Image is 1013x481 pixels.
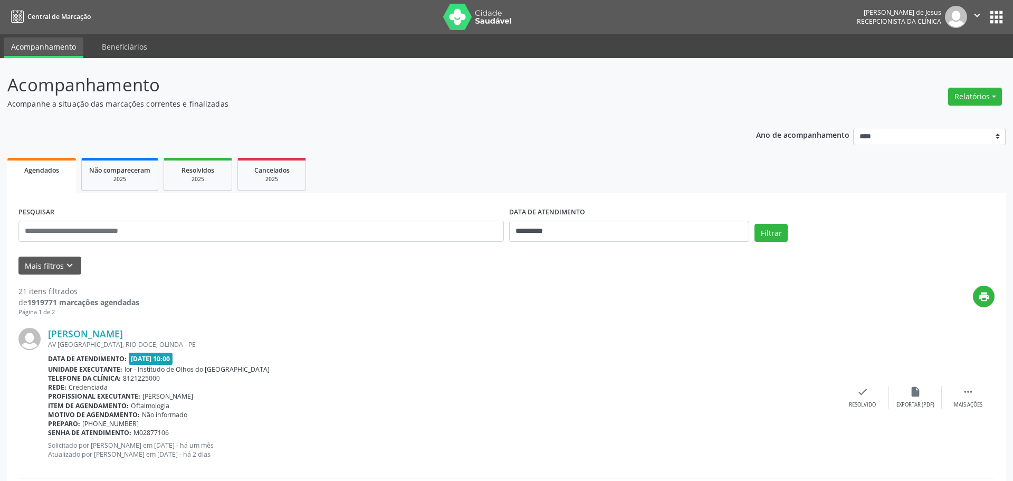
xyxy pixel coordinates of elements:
button: Mais filtroskeyboard_arrow_down [18,257,81,275]
div: 2025 [245,175,298,183]
span: Resolvidos [181,166,214,175]
span: Credenciada [69,383,108,392]
div: de [18,297,139,308]
b: Item de agendamento: [48,401,129,410]
div: Mais ações [954,401,982,409]
span: Oftalmologia [131,401,169,410]
b: Senha de atendimento: [48,428,131,437]
img: img [18,328,41,350]
div: [PERSON_NAME] de Jesus [857,8,941,17]
div: 21 itens filtrados [18,286,139,297]
div: Resolvido [849,401,876,409]
div: 2025 [89,175,150,183]
p: Acompanhamento [7,72,706,98]
b: Motivo de agendamento: [48,410,140,419]
p: Solicitado por [PERSON_NAME] em [DATE] - há um mês Atualizado por [PERSON_NAME] em [DATE] - há 2 ... [48,441,836,459]
b: Rede: [48,383,66,392]
a: Beneficiários [94,37,155,56]
div: Exportar (PDF) [896,401,934,409]
span: [DATE] 10:00 [129,353,173,365]
button: print [973,286,995,307]
b: Telefone da clínica: [48,374,121,383]
img: img [945,6,967,28]
div: 2025 [171,175,224,183]
span: Central de Marcação [27,12,91,21]
button: Relatórios [948,88,1002,106]
b: Preparo: [48,419,80,428]
b: Unidade executante: [48,365,122,374]
p: Ano de acompanhamento [756,128,849,141]
button: apps [987,8,1006,26]
span: Cancelados [254,166,290,175]
i: print [978,291,990,303]
i:  [962,386,974,398]
a: Central de Marcação [7,8,91,25]
b: Data de atendimento: [48,354,127,363]
label: PESQUISAR [18,204,54,221]
label: DATA DE ATENDIMENTO [509,204,585,221]
p: Acompanhe a situação das marcações correntes e finalizadas [7,98,706,109]
span: Ior - Institudo de Olhos do [GEOGRAPHIC_DATA] [125,365,270,374]
span: M02877106 [133,428,169,437]
i: check [857,386,868,398]
i: insert_drive_file [910,386,921,398]
button: Filtrar [754,224,788,242]
a: [PERSON_NAME] [48,328,123,339]
div: AV [GEOGRAPHIC_DATA], RIO DOCE, OLINDA - PE [48,340,836,349]
strong: 1919771 marcações agendadas [27,297,139,307]
div: Página 1 de 2 [18,308,139,317]
a: Acompanhamento [4,37,83,58]
b: Profissional executante: [48,392,140,401]
span: [PERSON_NAME] [142,392,193,401]
span: 8121225000 [123,374,160,383]
button:  [967,6,987,28]
span: Recepcionista da clínica [857,17,941,26]
i:  [971,10,983,21]
span: [PHONE_NUMBER] [82,419,139,428]
span: Não compareceram [89,166,150,175]
span: Agendados [24,166,59,175]
i: keyboard_arrow_down [64,260,75,271]
span: Não informado [142,410,187,419]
